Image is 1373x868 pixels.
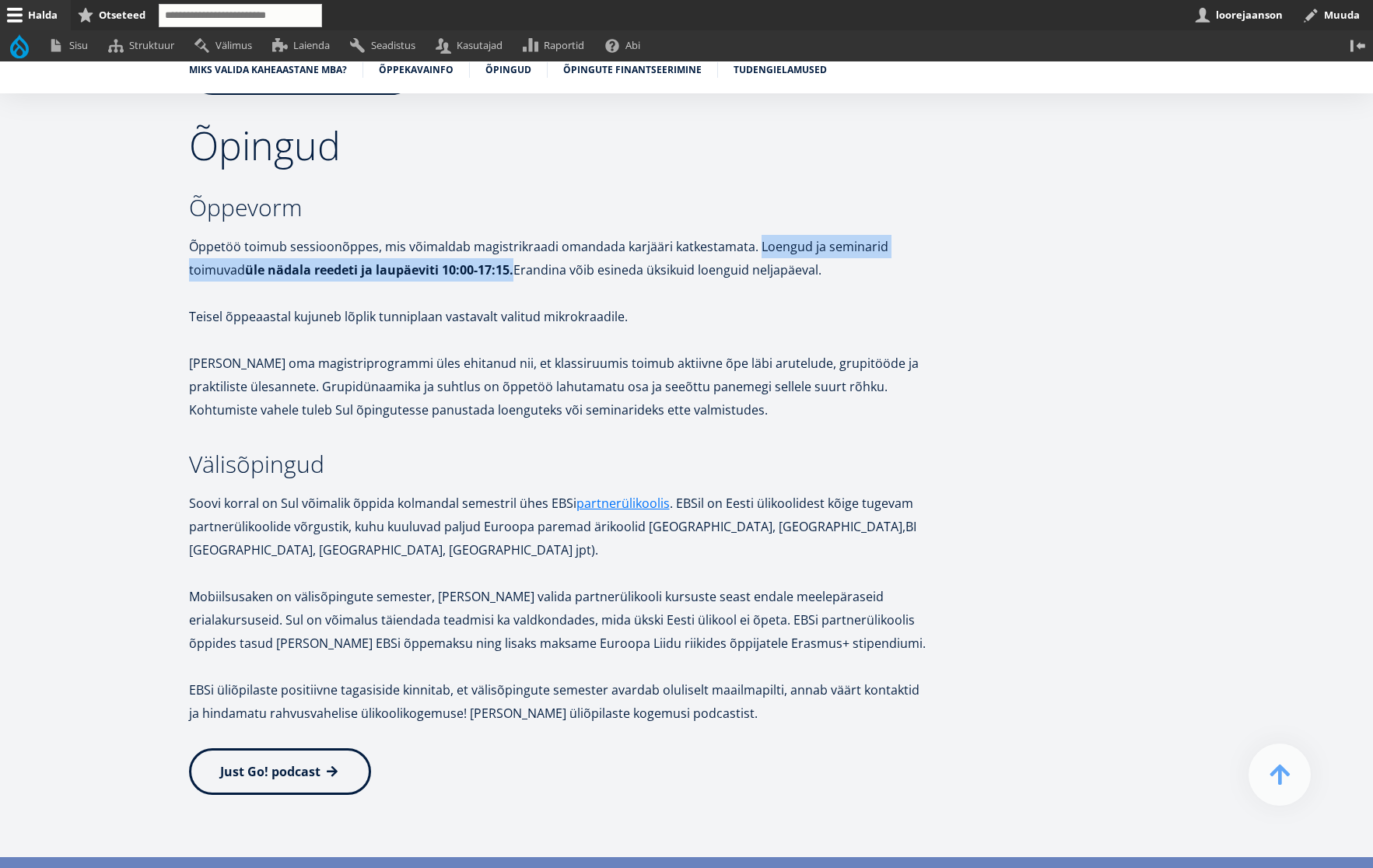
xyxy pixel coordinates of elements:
[429,30,516,61] a: Kasutajad
[18,152,152,166] span: Üheaastane eestikeelne MBA
[734,62,827,78] a: Tudengielamused
[598,30,654,61] a: Abi
[189,126,928,165] h2: Õpingud
[189,196,928,219] h3: Õppevorm
[902,518,905,535] b: ,
[189,352,928,422] p: [PERSON_NAME] oma magistriprogrammi üles ehitanud nii, et klassiruumis toimub aktiivne õpe läbi a...
[517,30,598,61] a: Raportid
[189,453,928,476] h3: Välisõpingud
[187,30,265,61] a: Välimus
[189,585,928,655] p: Mobiilsusaken on välisõpingute semester, [PERSON_NAME] valida partnerülikooli kursuste seast enda...
[1343,30,1373,61] button: Vertikaalasend
[189,305,928,328] p: Teisel õppeaastal kujuneb lõplik tunniplaan vastavalt valitud mikrokraadile.
[485,62,531,78] a: Õpingud
[4,173,14,184] input: Kaheaastane MBA
[245,261,513,278] strong: üle nädala reedeti ja laupäeviti 10:00-17:15.
[18,173,102,187] span: Kaheaastane MBA
[4,153,14,163] input: Üheaastane eestikeelne MBA
[379,62,454,78] a: Õppekavainfo
[189,235,928,282] p: Õppetöö toimub sessioonõppes, mis võimaldab magistrikraadi omandada karjääri katkestamata. Loengu...
[370,1,440,15] span: Perekonnanimi
[576,492,670,515] a: partnerülikoolis
[220,763,320,780] span: Just Go! podcast
[41,30,101,61] a: Sisu
[189,678,928,725] p: EBSi üliõpilaste positiivne tagasiside kinnitab, et välisõpingute semester avardab oluliselt maai...
[101,30,187,61] a: Struktuur
[18,193,229,207] span: Tehnoloogia ja innovatsiooni juhtimine (MBA)
[189,62,347,78] a: Miks valida kaheaastane MBA?
[563,62,702,78] a: Õpingute finantseerimine
[343,30,429,61] a: Seadistus
[4,194,14,204] input: Tehnoloogia ja innovatsiooni juhtimine (MBA)
[189,748,371,795] a: Just Go! podcast
[189,492,928,562] p: Soovi korral on Sul võimalik õppida kolmandal semestril ühes EBSi . EBSil on Eesti ülikoolidest k...
[265,30,343,61] a: Laienda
